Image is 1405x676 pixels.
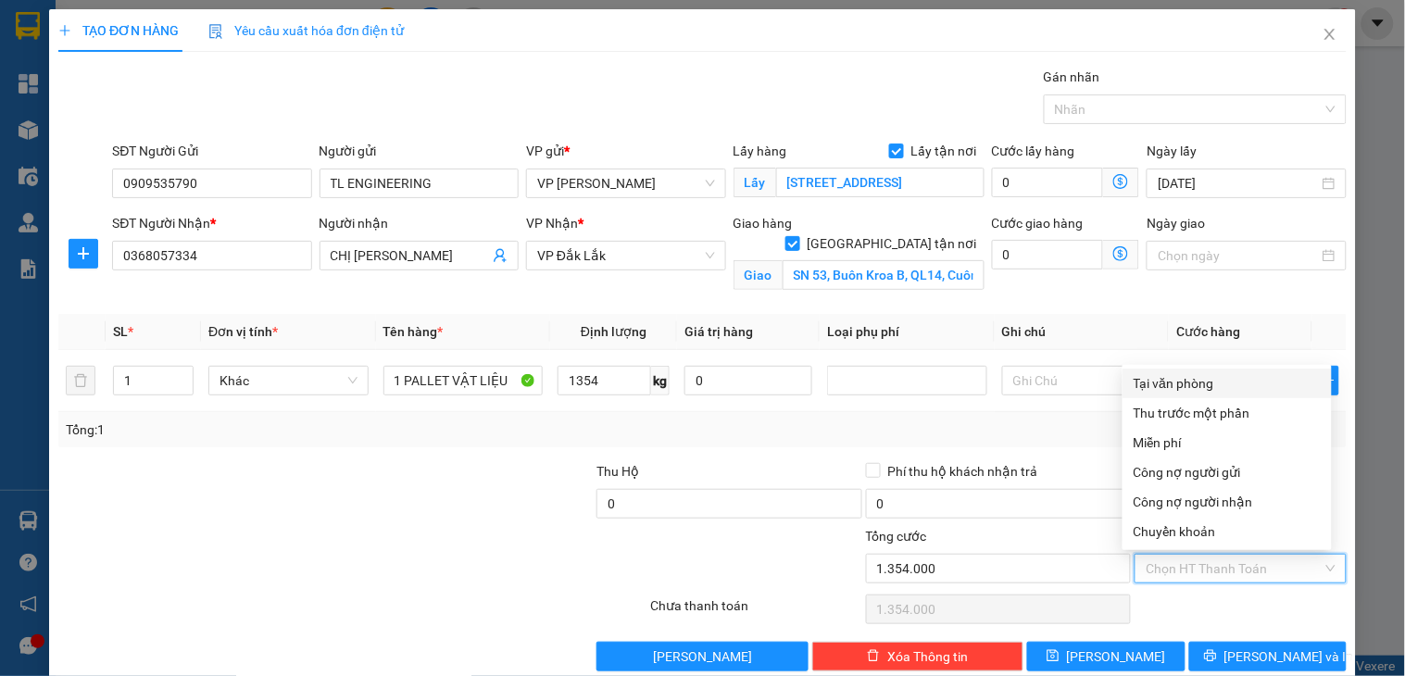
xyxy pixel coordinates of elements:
div: Cước gửi hàng sẽ được ghi vào công nợ của người gửi [1123,457,1332,487]
span: VP Đắk Lắk [537,242,714,269]
div: Miễn phí [1134,432,1321,453]
div: Tổng: 1 [66,419,544,440]
input: Cước giao hàng [992,240,1104,269]
div: Chưa thanh toán [648,595,863,628]
span: Định lượng [581,324,646,339]
span: Giao [734,260,783,290]
span: Tên hàng [383,324,444,339]
input: Lấy tận nơi [776,168,985,197]
span: printer [1204,649,1217,664]
span: Xóa Thông tin [887,646,968,667]
div: Chuyển khoản [1134,521,1321,542]
label: Ngày lấy [1147,144,1197,158]
div: SĐT Người Nhận [112,213,311,233]
input: Ngày giao [1158,245,1318,266]
span: Phí thu hộ khách nhận trả [881,461,1046,482]
img: icon [208,24,223,39]
div: Công nợ người gửi [1134,462,1321,482]
span: Yêu cầu xuất hóa đơn điện tử [208,23,404,38]
span: save [1047,649,1060,664]
span: delete [867,649,880,664]
span: Giao hàng [734,216,793,231]
span: plus [69,246,97,261]
div: Công nợ người nhận [1134,492,1321,512]
span: VP Hồ Chí Minh [537,169,714,197]
span: [GEOGRAPHIC_DATA] tận nơi [800,233,985,254]
span: Tổng cước [866,529,927,544]
div: Người nhận [320,213,519,233]
span: close [1323,27,1337,42]
button: [PERSON_NAME] [596,642,808,671]
button: Close [1304,9,1356,61]
span: [PERSON_NAME] và In [1224,646,1354,667]
span: Lấy tận nơi [904,141,985,161]
input: Ghi Chú [1002,366,1162,395]
span: Giá trị hàng [684,324,753,339]
span: Lấy hàng [734,144,787,158]
label: Ngày giao [1147,216,1205,231]
th: Ghi chú [995,314,1170,350]
span: Đơn vị tính [208,324,278,339]
div: Người gửi [320,141,519,161]
div: Thu trước một phần [1134,403,1321,423]
div: VP gửi [526,141,725,161]
label: Cước giao hàng [992,216,1084,231]
input: Ngày lấy [1158,173,1318,194]
label: Cước lấy hàng [992,144,1075,158]
span: Khác [220,367,358,394]
span: [PERSON_NAME] [653,646,752,667]
button: save[PERSON_NAME] [1027,642,1185,671]
input: Cước lấy hàng [992,168,1104,197]
label: Gán nhãn [1044,69,1100,84]
span: Thu Hộ [596,464,639,479]
span: plus [58,24,71,37]
input: 0 [684,366,812,395]
span: VP Nhận [526,216,578,231]
button: plus [69,239,98,269]
span: SL [113,324,128,339]
span: dollar-circle [1113,174,1128,189]
span: [PERSON_NAME] [1067,646,1166,667]
th: Loại phụ phí [820,314,995,350]
div: Tại văn phòng [1134,373,1321,394]
span: dollar-circle [1113,246,1128,261]
button: printer[PERSON_NAME] và In [1189,642,1347,671]
input: VD: Bàn, Ghế [383,366,544,395]
button: delete [66,366,95,395]
span: Lấy [734,168,776,197]
span: user-add [493,248,508,263]
input: Giao tận nơi [783,260,985,290]
span: TẠO ĐƠN HÀNG [58,23,179,38]
div: SĐT Người Gửi [112,141,311,161]
span: kg [651,366,670,395]
div: Cước gửi hàng sẽ được ghi vào công nợ của người nhận [1123,487,1332,517]
button: deleteXóa Thông tin [812,642,1023,671]
span: Cước hàng [1176,324,1240,339]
